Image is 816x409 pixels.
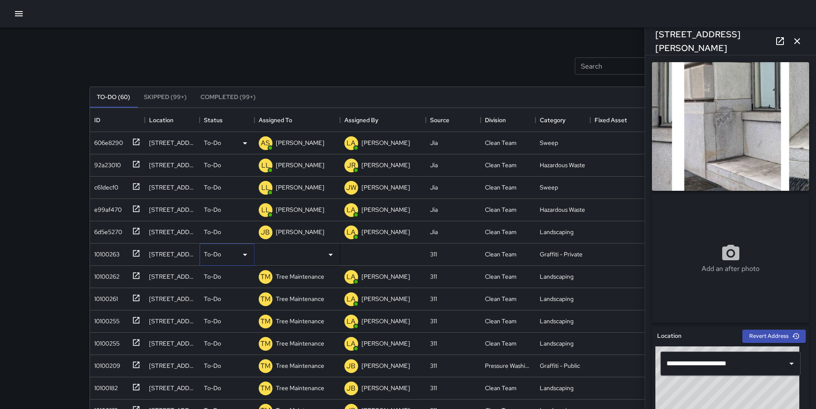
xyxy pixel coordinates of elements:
p: AS [261,138,270,148]
p: JB [347,383,356,394]
p: TM [260,316,271,327]
p: TM [260,294,271,304]
p: JB [261,227,270,238]
div: 10100255 [91,313,120,325]
div: 311 [430,317,437,325]
p: [PERSON_NAME] [362,317,410,325]
p: To-Do [204,250,221,259]
p: [PERSON_NAME] [276,228,324,236]
div: Landscaping [540,339,574,348]
div: Division [481,108,535,132]
p: Tree Maintenance [276,317,324,325]
div: Graffiti - Public [540,361,580,370]
div: Clean Team [485,161,517,169]
div: Jia [430,205,438,214]
button: Open [325,249,337,261]
div: Category [540,108,565,132]
div: 10100209 [91,358,120,370]
p: JB [347,361,356,371]
div: Clean Team [485,339,517,348]
div: 18 10th Street [149,272,195,281]
div: Clean Team [485,295,517,303]
div: ID [94,108,100,132]
div: Clean Team [485,205,517,214]
p: To-Do [204,339,221,348]
p: LA [347,339,356,349]
div: c61decf0 [91,180,118,192]
p: [PERSON_NAME] [362,339,410,348]
div: Clean Team [485,384,517,392]
div: 3537 Fulton Street [149,205,195,214]
div: Jia [430,161,438,169]
p: To-Do [204,272,221,281]
p: [PERSON_NAME] [276,138,324,147]
div: Division [485,108,506,132]
div: Source [426,108,481,132]
button: To-Do (60) [90,87,137,108]
p: TM [260,383,271,394]
div: 10100182 [91,380,118,392]
div: Assigned To [254,108,340,132]
p: [PERSON_NAME] [362,384,410,392]
div: Clean Team [485,272,517,281]
p: TM [260,339,271,349]
div: Jia [430,183,438,192]
p: TM [260,361,271,371]
div: Landscaping [540,384,574,392]
div: e99af470 [91,202,122,214]
div: 20 12th Street [149,384,195,392]
div: Landscaping [540,272,574,281]
p: Tree Maintenance [276,339,324,348]
div: Assigned By [340,108,426,132]
p: To-Do [204,183,221,192]
div: Jia [430,138,438,147]
p: LL [261,183,270,193]
div: Location [145,108,200,132]
p: To-Do [204,205,221,214]
p: To-Do [204,317,221,325]
p: LL [261,160,270,171]
p: Tree Maintenance [276,272,324,281]
div: Status [204,108,223,132]
p: Tree Maintenance [276,295,324,303]
p: To-Do [204,228,221,236]
div: Jia [430,228,438,236]
div: Location [149,108,173,132]
div: Category [535,108,590,132]
div: 311 [430,295,437,303]
div: Clean Team [485,183,517,192]
div: 311 [430,361,437,370]
div: Landscaping [540,317,574,325]
div: 1670 Market Street [149,339,195,348]
p: Tree Maintenance [276,384,324,392]
div: ID [90,108,145,132]
div: 10100262 [91,269,120,281]
div: Clean Team [485,228,517,236]
p: [PERSON_NAME] [362,205,410,214]
p: To-Do [204,161,221,169]
div: Clean Team [485,138,517,147]
div: 250 Leavenworth Street [149,161,195,169]
button: Completed (99+) [194,87,263,108]
div: 311 [430,384,437,392]
p: [PERSON_NAME] [276,183,324,192]
div: Clean Team [485,250,517,259]
div: Fixed Asset [595,108,627,132]
p: To-Do [204,384,221,392]
div: Sweep [540,183,558,192]
div: Landscaping [540,228,574,236]
div: 10100263 [91,247,120,259]
p: LA [347,205,356,215]
div: Clean Team [485,317,517,325]
div: 1185 Market Street [149,183,195,192]
div: 311 [430,272,437,281]
div: Graffiti - Private [540,250,583,259]
div: 10100255 [91,336,120,348]
p: LA [347,294,356,304]
div: 606e8290 [91,135,123,147]
p: To-Do [204,295,221,303]
p: LL [261,205,270,215]
div: 1550 Market Street [149,228,195,236]
div: 66 Grove Street [149,361,195,370]
p: LA [347,272,356,282]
